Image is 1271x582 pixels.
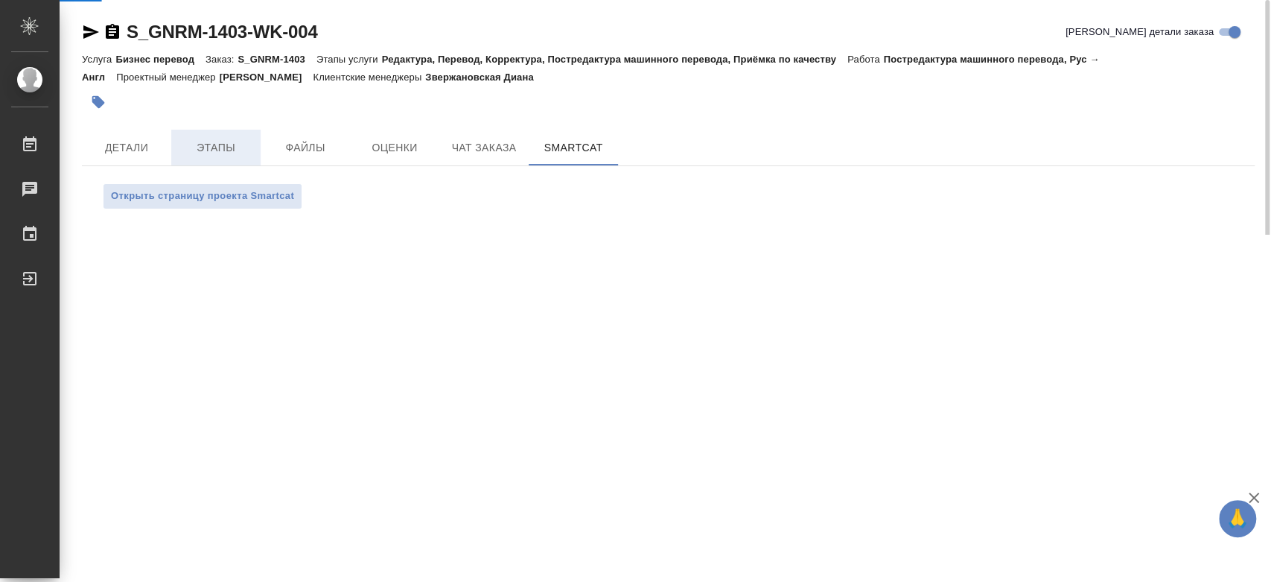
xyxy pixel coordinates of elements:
p: Заказ: [206,54,238,65]
span: Открыть страницу проекта Smartcat [111,188,294,205]
span: Детали [91,139,162,157]
p: Проектный менеджер [116,72,219,83]
button: Скопировать ссылку для ЯМессенджера [82,23,100,41]
p: [PERSON_NAME] [220,72,313,83]
p: Работа [847,54,884,65]
span: Файлы [270,139,341,157]
span: [PERSON_NAME] детали заказа [1065,25,1214,39]
p: Клиентские менеджеры [313,72,426,83]
button: Добавить тэг [82,86,115,118]
button: Скопировать ссылку [103,23,121,41]
button: Открыть страницу проекта Smartcat [103,183,302,209]
span: Чат заказа [448,139,520,157]
a: S_GNRM-1403-WK-004 [127,22,317,42]
p: Звержановская Диана [425,72,544,83]
p: Бизнес перевод [115,54,206,65]
p: Этапы услуги [316,54,382,65]
p: Услуга [82,54,115,65]
span: SmartCat [538,139,609,157]
p: S_GNRM-1403 [238,54,316,65]
span: Оценки [359,139,430,157]
span: 🙏 [1225,503,1250,534]
button: 🙏 [1219,500,1256,537]
p: Редактура, Перевод, Корректура, Постредактура машинного перевода, Приёмка по качеству [382,54,847,65]
span: Этапы [180,139,252,157]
